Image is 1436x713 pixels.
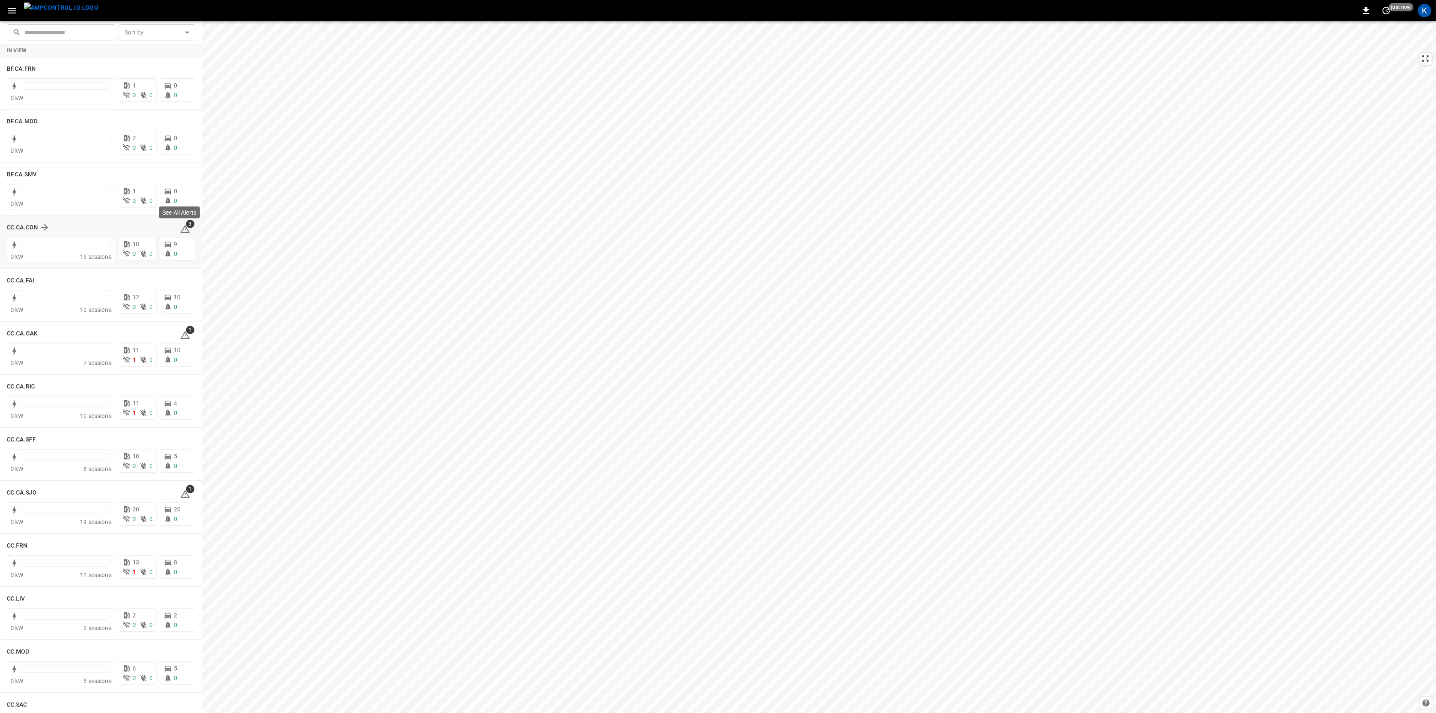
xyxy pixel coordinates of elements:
span: 0 [149,410,153,416]
button: set refresh interval [1380,4,1393,17]
span: 11 [133,347,139,354]
div: profile-icon [1418,4,1431,17]
span: 20 [174,506,180,513]
span: 0 kW [11,253,24,260]
span: 0 [133,622,136,628]
h6: CC.CA.CON [7,223,38,232]
span: 1 [133,82,136,89]
span: 1 [186,485,194,493]
span: 0 [174,356,177,363]
span: 9 [174,241,177,247]
span: 2 [133,135,136,141]
span: 15 sessions [80,253,111,260]
span: 0 [133,675,136,681]
h6: CC.CA.SFF [7,435,36,444]
span: 0 [149,516,153,522]
span: 0 [174,188,177,194]
span: 10 sessions [80,306,111,313]
span: 0 [174,197,177,204]
h6: CC.CA.OAK [7,329,37,338]
span: 0 kW [11,466,24,472]
span: 0 [133,144,136,151]
strong: In View [7,48,27,53]
h6: CC.CA.RIC [7,382,35,391]
span: 0 kW [11,359,24,366]
span: 0 [174,144,177,151]
span: 0 [149,622,153,628]
span: 10 [174,347,180,354]
h6: CC.CA.SJO [7,488,37,498]
span: 0 [133,250,136,257]
span: 18 [133,241,139,247]
span: 5 sessions [83,678,111,684]
span: 0 [149,675,153,681]
span: 20 [133,506,139,513]
span: 0 [133,303,136,310]
span: 0 kW [11,306,24,313]
span: 0 kW [11,625,24,631]
span: 0 [174,410,177,416]
span: 0 kW [11,147,24,154]
span: 8 sessions [83,466,111,472]
span: 13 [133,559,139,566]
span: 1 [133,356,136,363]
h6: CC.LIV [7,594,25,604]
span: 0 [174,675,177,681]
span: 0 [149,356,153,363]
span: 0 [174,569,177,575]
span: 10 [133,453,139,460]
span: 1 [133,188,136,194]
span: 0 [174,250,177,257]
span: 0 kW [11,678,24,684]
span: 0 [133,463,136,469]
h6: BF.CA.SMV [7,170,37,179]
h6: BF.CA.FRN [7,64,36,74]
span: 0 [174,135,177,141]
span: 0 kW [11,200,24,207]
span: 2 [174,612,177,619]
span: 0 [174,92,177,98]
span: 0 kW [11,95,24,101]
span: 0 [133,516,136,522]
span: 1 [186,326,194,334]
span: 7 sessions [83,359,111,366]
span: just now [1389,3,1414,11]
span: 0 kW [11,572,24,578]
p: See All Alerts [162,208,196,217]
h6: BF.CA.MOD [7,117,37,126]
span: 0 [149,197,153,204]
span: 0 [174,463,177,469]
span: 0 [149,250,153,257]
span: 0 [174,82,177,89]
span: 0 [149,144,153,151]
span: 11 sessions [80,572,111,578]
span: 6 [133,665,136,672]
span: 10 sessions [80,412,111,419]
span: 8 [174,559,177,566]
h6: CC.SAC [7,700,27,710]
h6: CC.MOD [7,647,29,657]
span: 5 [174,453,177,460]
span: 0 [174,622,177,628]
span: 5 [174,665,177,672]
h6: CC.FRN [7,541,28,551]
span: 0 [174,516,177,522]
span: 0 [174,303,177,310]
span: 1 [133,410,136,416]
span: 2 sessions [83,625,111,631]
span: 0 kW [11,519,24,525]
span: 0 [149,463,153,469]
h6: CC.CA.FAI [7,276,34,285]
span: 0 kW [11,412,24,419]
span: 0 [149,92,153,98]
span: 1 [133,569,136,575]
span: 19 sessions [80,519,111,525]
span: 0 [133,92,136,98]
span: 4 [174,400,177,407]
span: 0 [133,197,136,204]
span: 0 [149,303,153,310]
span: 11 [133,400,139,407]
img: ampcontrol.io logo [24,3,98,13]
span: 2 [133,612,136,619]
span: 0 [149,569,153,575]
